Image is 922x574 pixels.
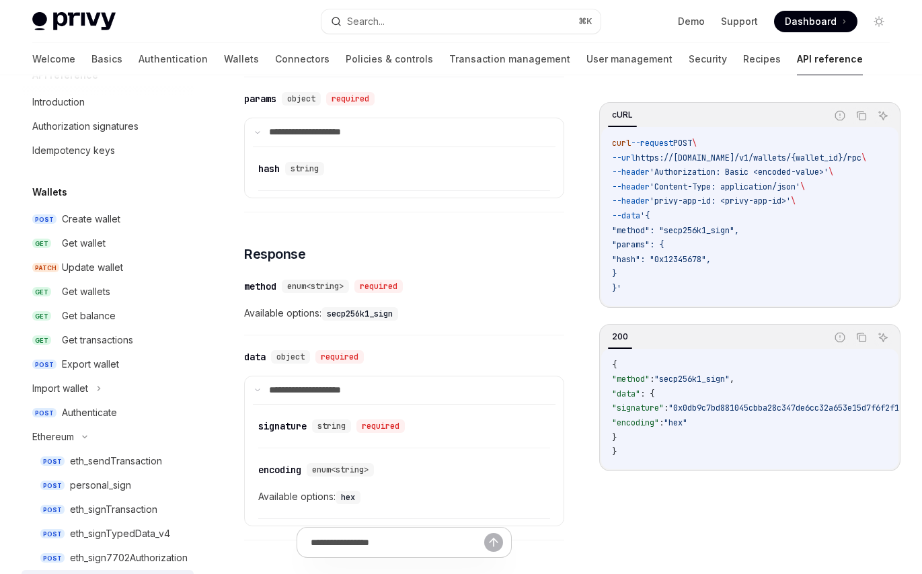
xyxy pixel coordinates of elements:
[861,153,866,163] span: \
[22,401,194,425] a: POSTAuthenticate
[139,43,208,75] a: Authentication
[32,429,74,445] div: Ethereum
[32,380,88,397] div: Import wallet
[287,281,344,292] span: enum<string>
[650,181,800,192] span: 'Content-Type: application/json'
[258,463,301,477] div: encoding
[32,311,51,321] span: GET
[640,388,654,399] span: : {
[673,138,692,149] span: POST
[62,235,106,251] div: Get wallet
[612,138,631,149] span: curl
[664,403,668,413] span: :
[32,184,67,200] h5: Wallets
[874,329,892,346] button: Ask AI
[258,419,307,433] div: signature
[831,329,849,346] button: Report incorrect code
[321,307,398,321] code: secp256k1_sign
[774,11,857,32] a: Dashboard
[62,211,120,227] div: Create wallet
[22,255,194,280] a: PATCHUpdate wallet
[608,107,637,123] div: cURL
[612,417,659,428] span: "encoding"
[62,356,119,372] div: Export wallet
[32,94,85,110] div: Introduction
[650,196,791,206] span: 'privy-app-id: <privy-app-id>'
[276,352,305,362] span: object
[22,352,194,376] a: POSTExport wallet
[743,43,781,75] a: Recipes
[612,403,664,413] span: "signature"
[449,43,570,75] a: Transaction management
[650,374,654,384] span: :
[678,15,705,28] a: Demo
[636,153,861,163] span: https://[DOMAIN_NAME]/v1/wallets/{wallet_id}/rpc
[612,388,640,399] span: "data"
[356,419,405,433] div: required
[244,92,276,106] div: params
[22,138,194,163] a: Idempotency keys
[258,489,550,505] span: Available options:
[608,329,632,345] div: 200
[312,464,369,475] span: enum<string>
[32,360,56,370] span: POST
[40,481,65,491] span: POST
[244,305,564,321] span: Available options:
[32,118,139,134] div: Authorization signatures
[612,268,617,279] span: }
[62,284,110,300] div: Get wallets
[40,529,65,539] span: POST
[22,497,194,522] a: POSTeth_signTransaction
[22,280,194,304] a: GETGet wallets
[317,421,346,432] span: string
[22,114,194,138] a: Authorization signatures
[654,374,730,384] span: "secp256k1_sign"
[22,231,194,255] a: GETGet wallet
[22,546,194,570] a: POSTeth_sign7702Authorization
[785,15,837,28] span: Dashboard
[868,11,890,32] button: Toggle dark mode
[40,553,65,563] span: POST
[612,210,640,221] span: --data
[275,43,330,75] a: Connectors
[612,446,617,457] span: }
[659,417,664,428] span: :
[730,374,734,384] span: ,
[32,12,116,31] img: light logo
[32,408,56,418] span: POST
[32,287,51,297] span: GET
[797,43,863,75] a: API reference
[347,13,385,30] div: Search...
[32,214,56,224] span: POST
[70,453,162,469] div: eth_sendTransaction
[578,16,592,27] span: ⌘ K
[612,254,711,265] span: "hash": "0x12345678",
[22,304,194,328] a: GETGet balance
[22,328,194,352] a: GETGet transactions
[70,526,170,542] div: eth_signTypedData_v4
[244,280,276,293] div: method
[664,417,687,428] span: "hex"
[62,405,117,421] div: Authenticate
[70,477,131,493] div: personal_sign
[612,225,739,236] span: "method": "secp256k1_sign",
[244,245,305,263] span: Response
[22,522,194,546] a: POSTeth_signTypedData_v4
[484,533,503,552] button: Send message
[244,350,266,364] div: data
[853,329,870,346] button: Copy the contents from the code block
[287,93,315,104] span: object
[22,90,194,114] a: Introduction
[586,43,673,75] a: User management
[874,107,892,124] button: Ask AI
[22,207,194,231] a: POSTCreate wallet
[40,456,65,466] span: POST
[612,374,650,384] span: "method"
[612,153,636,163] span: --url
[831,107,849,124] button: Report incorrect code
[70,550,188,566] div: eth_sign7702Authorization
[62,308,116,324] div: Get balance
[612,196,650,206] span: --header
[291,163,319,174] span: string
[612,360,617,370] span: {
